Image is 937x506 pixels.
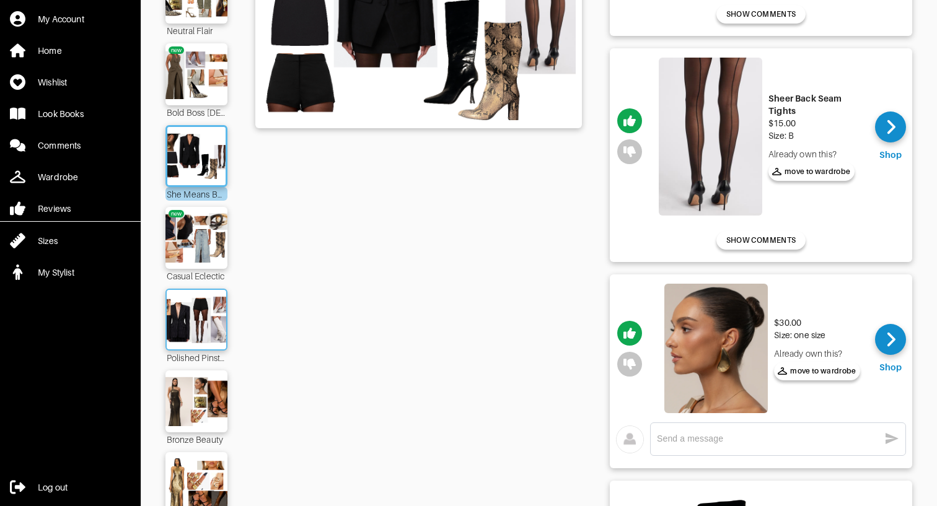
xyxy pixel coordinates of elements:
[161,377,232,426] img: Outfit Bronze Beauty
[38,76,67,89] div: Wishlist
[774,316,860,329] div: $30.00
[768,162,855,181] button: move to wardrobe
[716,5,806,24] button: SHOW COMMENTS
[38,171,78,183] div: Wardrobe
[38,45,62,57] div: Home
[726,9,796,20] span: SHOW COMMENTS
[38,481,68,494] div: Log out
[726,235,796,246] span: SHOW COMMENTS
[38,139,81,152] div: Comments
[774,329,860,341] div: Size: one size
[879,149,902,161] div: Shop
[768,92,866,117] div: Sheer Back Seam Tights
[161,50,232,99] img: Outfit Bold Boss Lady
[38,108,84,120] div: Look Books
[38,266,74,279] div: My Stylist
[171,46,182,54] div: new
[165,269,227,282] div: Casual Eclectic
[171,210,182,217] div: new
[616,425,644,453] img: avatar
[879,361,902,373] div: Shop
[772,166,851,177] span: move to wardrobe
[716,231,806,250] button: SHOW COMMENTS
[768,117,866,129] div: $15.00
[38,203,71,215] div: Reviews
[165,351,227,364] div: Polished Pinstripe
[165,187,227,201] div: She Means Business
[38,13,84,25] div: My Account
[165,432,227,446] div: Bronze Beauty
[165,105,227,119] div: Bold Boss [DEMOGRAPHIC_DATA]
[768,148,866,160] div: Already own this?
[875,111,906,161] a: Shop
[875,324,906,373] a: Shop
[664,284,768,413] img: BXesAHmirqQHJmKTxgNxc3dD
[163,296,230,343] img: Outfit Polished Pinstripe
[768,129,866,142] div: Size: B
[161,213,232,263] img: Outfit Casual Eclectic
[164,133,229,179] img: Outfit She Means Business
[659,58,762,216] img: Sheer Back Seam Tights
[38,235,58,247] div: Sizes
[774,347,860,360] div: Already own this?
[774,362,860,380] button: move to wardrobe
[165,24,227,37] div: Neutral Flair
[778,365,856,377] span: move to wardrobe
